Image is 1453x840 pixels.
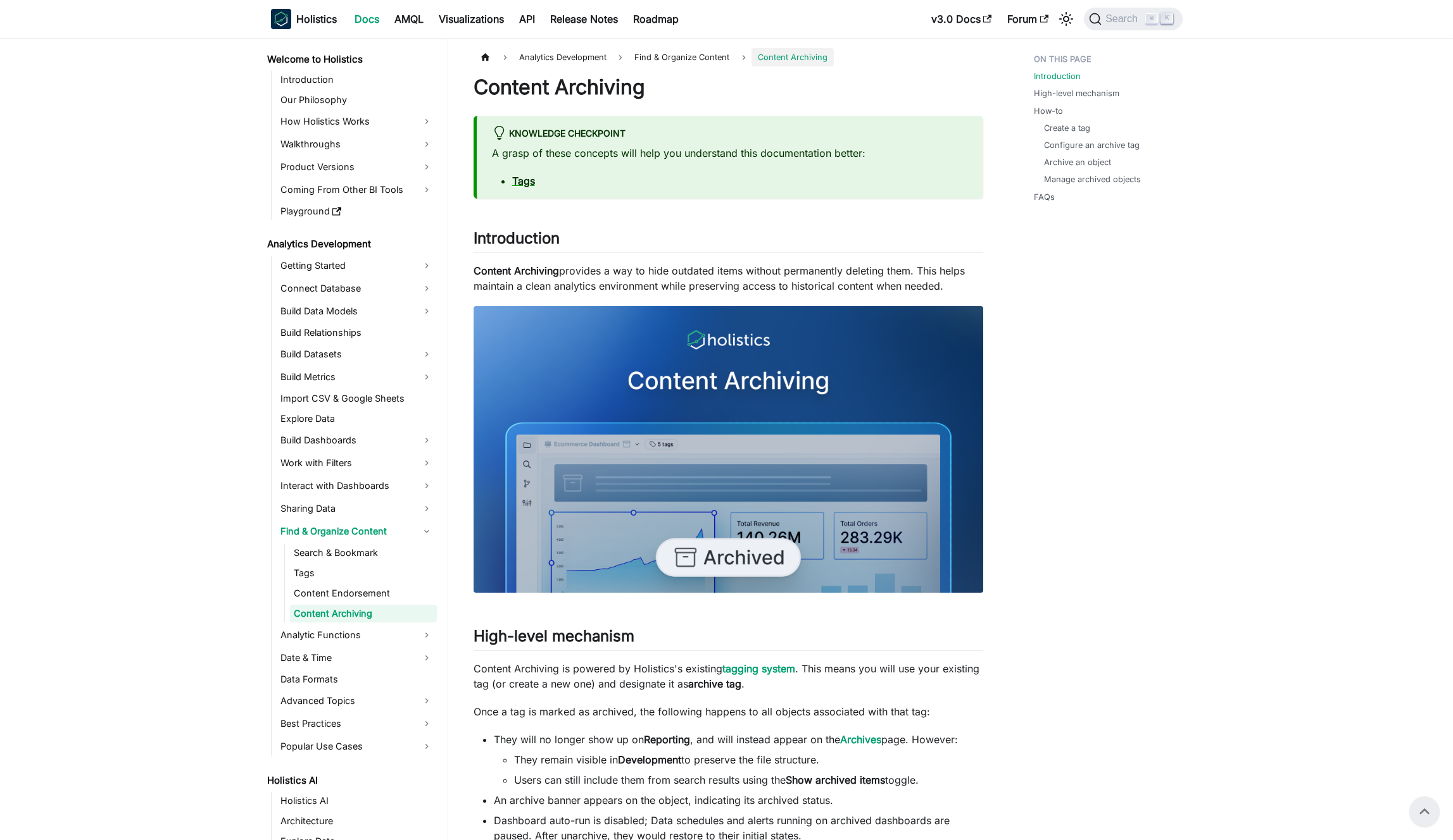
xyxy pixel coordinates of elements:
[277,256,437,276] a: Getting Started
[277,736,437,757] a: Popular Use Cases
[1409,796,1440,827] button: Scroll back to top
[474,627,983,651] h2: High-level mechanism
[474,306,983,593] img: Archive feature thumbnail
[277,430,437,450] a: Build Dashboards
[1145,13,1158,25] kbd: ⌘
[1044,156,1111,168] a: Archive an object
[277,625,437,645] a: Analytic Functions
[277,344,437,364] a: Build Datasets
[474,704,983,719] p: Once a tag is marked as archived, the following happens to all objects associated with that tag:
[924,9,1000,29] a: v3.0 Docs
[1034,70,1081,82] a: Introduction
[290,564,437,582] a: Tags
[277,713,437,734] a: Best Practices
[277,202,437,220] a: Playground
[1000,9,1056,29] a: Forum
[512,9,543,29] a: API
[277,301,437,321] a: Build Data Models
[1044,139,1140,151] a: Configure an archive tag
[290,584,437,602] a: Content Endorsement
[347,9,387,29] a: Docs
[277,134,437,154] a: Walkthroughs
[277,157,437,177] a: Product Versions
[786,774,885,786] strong: Show archived items
[431,9,512,29] a: Visualizations
[277,111,437,132] a: How Holistics Works
[628,48,736,66] span: Find & Organize Content
[1044,122,1090,134] a: Create a tag
[277,670,437,688] a: Data Formats
[752,48,834,66] span: Content Archiving
[277,498,437,519] a: Sharing Data
[277,180,437,200] a: Coming From Other BI Tools
[277,792,437,810] a: Holistics AI
[1161,13,1173,24] kbd: K
[1034,87,1119,99] a: High-level mechanism
[1034,191,1055,203] a: FAQs
[277,278,437,299] a: Connect Database
[277,390,437,407] a: Import CSV & Google Sheets
[688,677,741,690] strong: archive tag
[277,453,437,473] a: Work with Filters
[543,9,626,29] a: Release Notes
[513,48,613,66] span: Analytics Development
[277,521,437,541] a: Find & Organize Content
[290,605,437,622] a: Content Archiving
[277,476,437,496] a: Interact with Dashboards
[474,661,983,691] p: Content Archiving is powered by Holistics's existing . This means you will use your existing tag ...
[277,71,437,89] a: Introduction
[514,752,983,767] li: They remain visible in to preserve the file structure.
[1044,173,1141,185] a: Manage archived objects
[277,367,437,387] a: Build Metrics
[474,48,983,66] nav: Breadcrumbs
[474,48,498,66] a: Home page
[271,9,291,29] img: Holistics
[277,410,437,428] a: Explore Data
[644,733,690,746] strong: Reporting
[494,793,983,808] li: An archive banner appears on the object, indicating its archived status.
[271,9,337,29] a: HolisticsHolistics
[618,753,681,766] strong: Development
[277,324,437,342] a: Build Relationships
[290,544,437,562] a: Search & Bookmark
[722,662,795,675] a: tagging system
[263,51,437,68] a: Welcome to Holistics
[277,648,437,668] a: Date & Time
[474,229,983,253] h2: Introduction
[1102,13,1145,25] span: Search
[840,733,881,746] a: Archives
[492,145,968,161] p: A grasp of these concepts will help you understand this documentation better:
[387,9,431,29] a: AMQL
[492,126,968,142] div: knowledge checkpoint
[277,91,437,109] a: Our Philosophy
[1034,105,1063,117] a: How-to
[626,9,686,29] a: Roadmap
[263,772,437,789] a: Holistics AI
[474,263,983,293] p: provides a way to hide outdated items without permanently deleting them. This helps maintain a cl...
[277,812,437,830] a: Architecture
[1084,8,1182,30] button: Search (Command+K)
[474,75,983,100] h1: Content Archiving
[263,235,437,253] a: Analytics Development
[514,772,983,787] li: Users can still include them from search results using the toggle.
[494,732,983,787] li: They will no longer show up on , and will instead appear on the page. However:
[258,38,448,840] nav: Docs sidebar
[296,11,337,27] b: Holistics
[277,691,437,711] a: Advanced Topics
[474,264,559,277] strong: Content Archiving
[1056,9,1076,29] button: Switch between dark and light mode (currently light mode)
[512,175,535,187] a: Tags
